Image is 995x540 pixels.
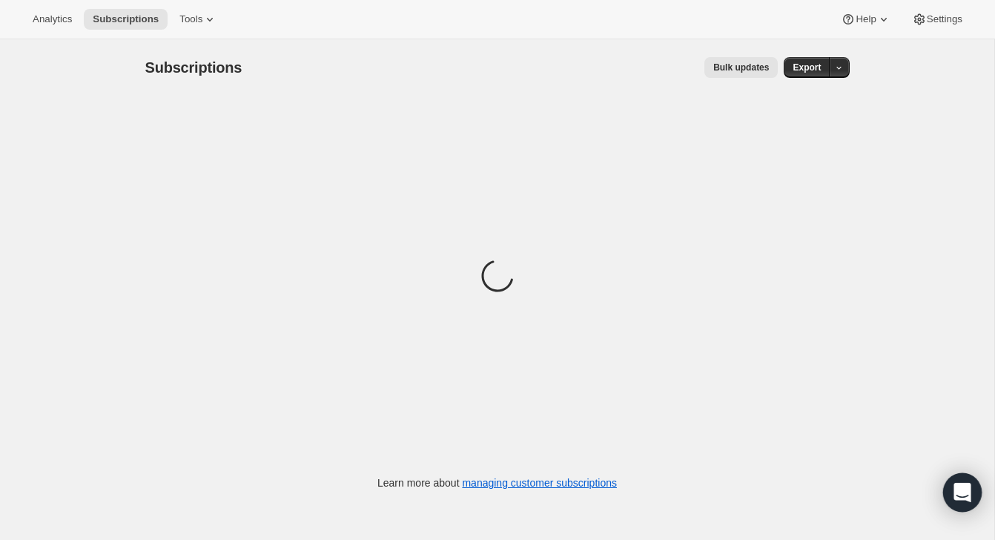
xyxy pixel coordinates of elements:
button: Subscriptions [84,9,168,30]
button: Analytics [24,9,81,30]
button: Help [832,9,899,30]
a: managing customer subscriptions [462,477,617,489]
button: Settings [903,9,971,30]
span: Tools [179,13,202,25]
button: Bulk updates [704,57,778,78]
span: Subscriptions [145,59,242,76]
span: Bulk updates [713,62,769,73]
div: Open Intercom Messenger [943,473,982,513]
span: Subscriptions [93,13,159,25]
button: Tools [171,9,226,30]
span: Export [793,62,821,73]
span: Analytics [33,13,72,25]
button: Export [784,57,830,78]
p: Learn more about [377,475,617,490]
span: Settings [927,13,962,25]
span: Help [856,13,876,25]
